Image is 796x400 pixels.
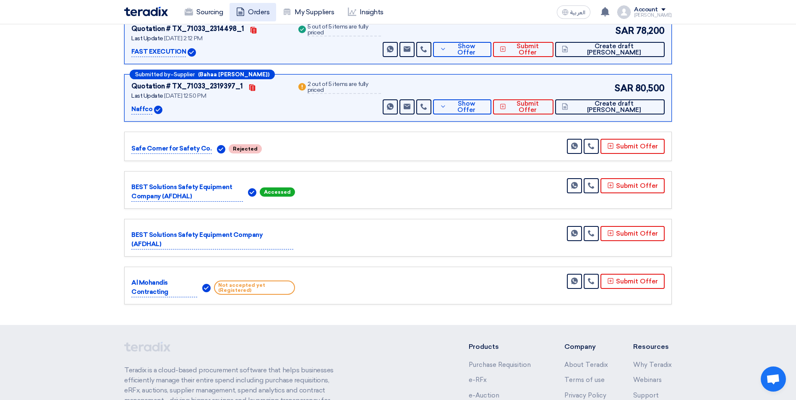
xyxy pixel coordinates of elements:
[164,92,206,99] span: [DATE] 12:50 PM
[131,182,243,202] p: BEST Solutions Safety Equipment Company (AFDHAL)
[433,42,491,57] button: Show Offer
[276,3,341,21] a: My Suppliers
[131,230,293,249] p: BEST Solutions Safety Equipment Company (AFDHAL)
[308,24,381,36] div: 5 out of 5 items are fully priced
[135,72,170,77] span: Submitted by
[633,392,659,399] a: Support
[130,70,275,79] div: –
[635,81,665,95] span: 80,500
[214,281,295,295] span: Not accepted yet (Registered)
[508,43,547,56] span: Submit Offer
[493,99,553,114] button: Submit Offer
[634,6,658,13] div: Account
[469,361,531,369] a: Purchase Requisition
[308,81,381,94] div: 2 out of 5 items are fully priced
[600,226,665,241] button: Submit Offer
[617,5,631,19] img: profile_test.png
[260,187,295,197] span: Accessed
[600,139,665,154] button: Submit Offer
[198,72,269,77] b: (Bahaa [PERSON_NAME])
[174,72,195,77] span: Supplier
[600,178,665,193] button: Submit Offer
[229,144,262,153] span: Rejected
[634,13,672,18] div: [PERSON_NAME]
[164,35,202,42] span: [DATE] 2:12 PM
[131,35,163,42] span: Last Update
[178,3,230,21] a: Sourcing
[188,48,196,57] img: Verified Account
[131,24,244,34] div: Quotation # TX_71033_2314498_1
[614,81,634,95] span: SAR
[469,392,499,399] a: e-Auction
[449,43,485,56] span: Show Offer
[131,104,152,114] p: Naffco
[636,24,665,38] span: 78,200
[449,101,485,113] span: Show Offer
[557,5,590,19] button: العربية
[600,274,665,289] button: Submit Offer
[633,342,672,352] li: Resources
[570,101,658,113] span: Create draft [PERSON_NAME]
[564,392,606,399] a: Privacy Policy
[555,42,665,57] button: Create draft [PERSON_NAME]
[564,376,605,384] a: Terms of use
[493,42,553,57] button: Submit Offer
[124,7,168,16] img: Teradix logo
[341,3,390,21] a: Insights
[570,43,658,56] span: Create draft [PERSON_NAME]
[564,342,608,352] li: Company
[633,376,662,384] a: Webinars
[131,144,212,154] p: Safe Corner for Safety Co.
[633,361,672,369] a: Why Teradix
[131,81,243,91] div: Quotation # TX_71033_2319397_1
[469,376,487,384] a: e-RFx
[131,47,186,57] p: FAST EXECUTION
[570,10,585,16] span: العربية
[202,284,211,292] img: Verified Account
[761,366,786,392] a: Open chat
[217,145,225,153] img: Verified Account
[230,3,276,21] a: Orders
[508,101,547,113] span: Submit Offer
[154,106,162,114] img: Verified Account
[469,342,540,352] li: Products
[131,278,197,297] p: Al Mohandis Contracting
[248,188,256,197] img: Verified Account
[131,92,163,99] span: Last Update
[555,99,665,114] button: Create draft [PERSON_NAME]
[433,99,491,114] button: Show Offer
[615,24,634,38] span: SAR
[564,361,608,369] a: About Teradix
